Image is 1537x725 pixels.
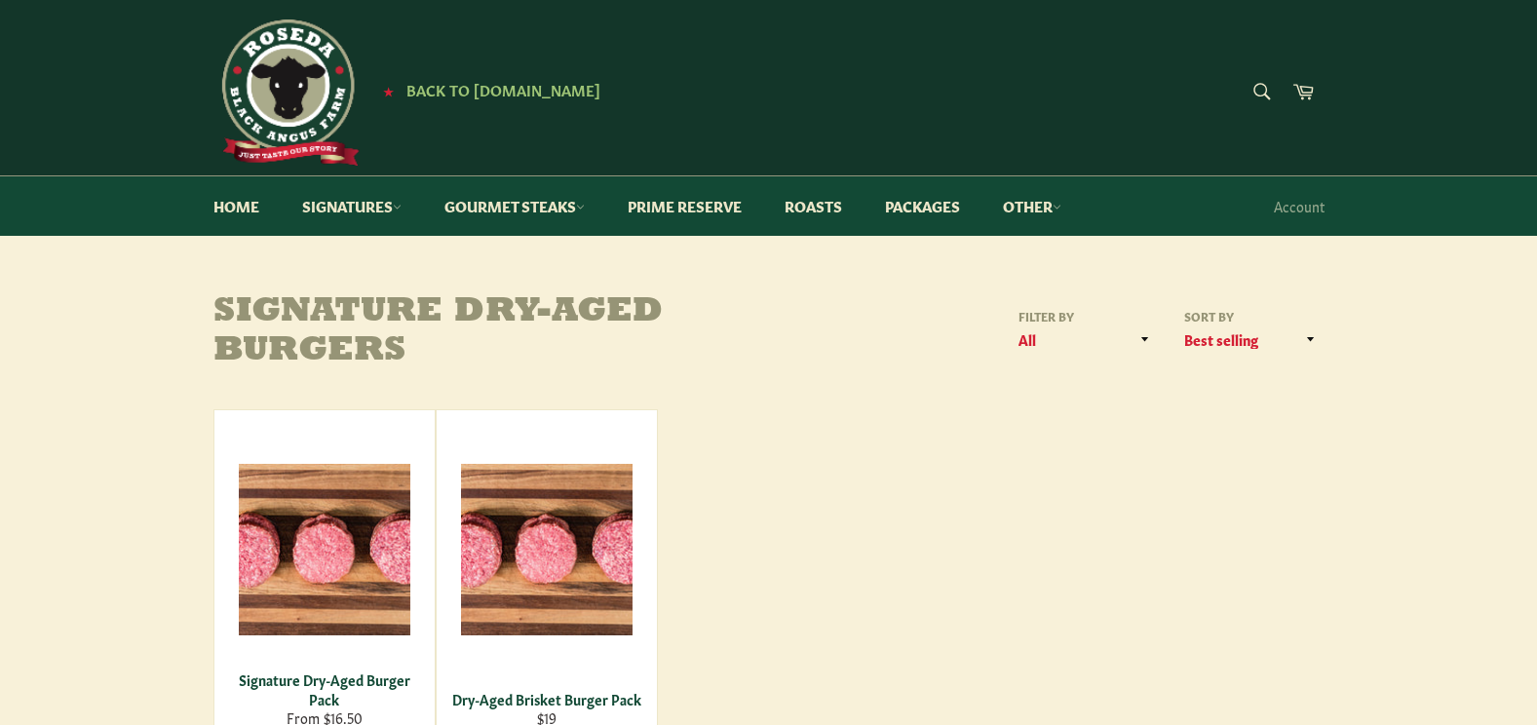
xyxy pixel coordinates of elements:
img: Dry-Aged Brisket Burger Pack [461,464,633,635]
span: ★ [383,83,394,98]
a: Roasts [765,176,862,236]
a: Packages [865,176,980,236]
label: Filter by [1013,308,1159,324]
span: Back to [DOMAIN_NAME] [406,79,600,99]
div: Dry-Aged Brisket Burger Pack [448,690,644,708]
a: Home [194,176,279,236]
img: Roseda Beef [213,19,360,166]
a: ★ Back to [DOMAIN_NAME] [373,83,600,98]
a: Gourmet Steaks [425,176,604,236]
img: Signature Dry-Aged Burger Pack [239,464,410,635]
a: Account [1264,177,1334,235]
a: Prime Reserve [608,176,761,236]
label: Sort by [1178,308,1325,324]
div: Signature Dry-Aged Burger Pack [226,670,422,708]
h1: Signature Dry-Aged Burgers [213,293,769,370]
a: Signatures [283,176,421,236]
a: Other [983,176,1081,236]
